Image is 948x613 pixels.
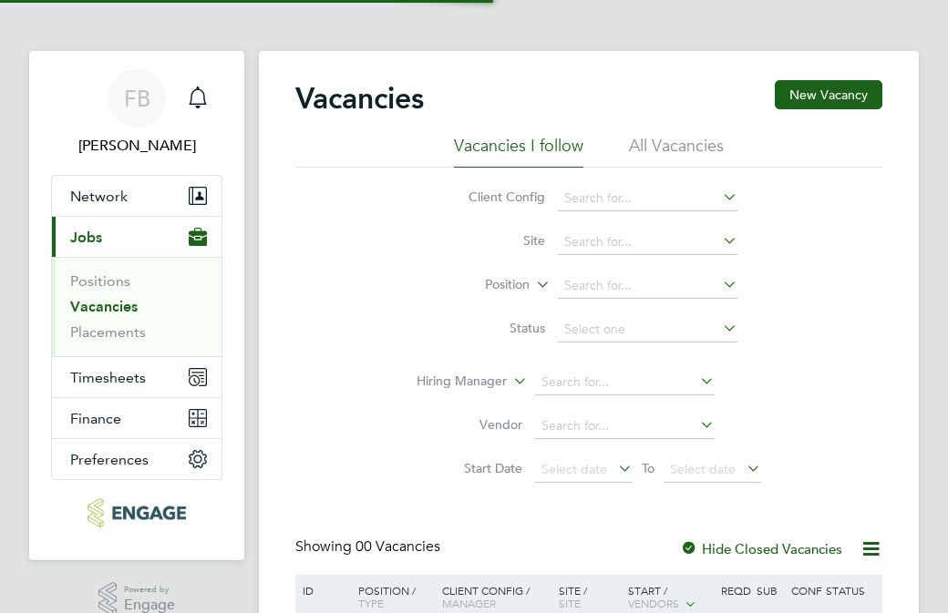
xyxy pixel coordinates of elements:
label: Vendor [417,416,522,433]
span: Timesheets [70,369,146,386]
span: Finance [70,410,121,427]
input: Select one [558,317,737,342]
span: Engage [124,598,175,613]
nav: Main navigation [29,51,244,560]
span: Manager [442,596,496,610]
span: Jobs [70,229,102,246]
label: Site [440,232,545,249]
a: Vacancies [70,298,138,315]
li: All Vacancies [629,135,724,168]
label: Status [440,320,545,336]
span: Network [70,188,128,205]
button: Jobs [52,217,222,257]
label: Hiring Manager [402,373,507,391]
label: Client Config [440,189,545,205]
div: ID [298,575,345,606]
h2: Vacancies [295,80,424,117]
div: Sub [752,575,787,606]
span: Select date [670,461,736,477]
button: Timesheets [52,357,222,397]
label: Position [425,276,530,294]
span: 00 Vacancies [355,537,440,556]
div: Reqd [716,575,751,606]
span: Fin Brown [51,135,222,157]
input: Search for... [558,230,737,255]
div: Status [821,575,880,606]
span: Select date [541,461,607,477]
label: Hide Closed Vacancies [680,540,842,557]
input: Search for... [535,414,715,439]
a: Positions [70,272,130,290]
div: Jobs [52,257,222,356]
span: Vendors [628,596,679,610]
a: Placements [70,323,146,341]
span: FB [124,87,150,110]
button: Network [52,176,222,216]
input: Search for... [558,186,737,211]
a: Go to home page [51,498,222,527]
img: dovetailslate-logo-retina.png [88,498,185,527]
span: Powered by [124,582,175,598]
input: Search for... [558,273,737,299]
span: Type [358,596,384,610]
label: Start Date [417,460,522,476]
button: New Vacancy [775,80,882,109]
div: Conf [787,575,821,606]
li: Vacancies I follow [454,135,583,168]
input: Search for... [535,370,715,395]
button: Finance [52,398,222,438]
a: FB[PERSON_NAME] [51,69,222,157]
span: Preferences [70,451,149,468]
button: Preferences [52,439,222,479]
div: Showing [295,537,444,557]
span: To [636,456,660,480]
